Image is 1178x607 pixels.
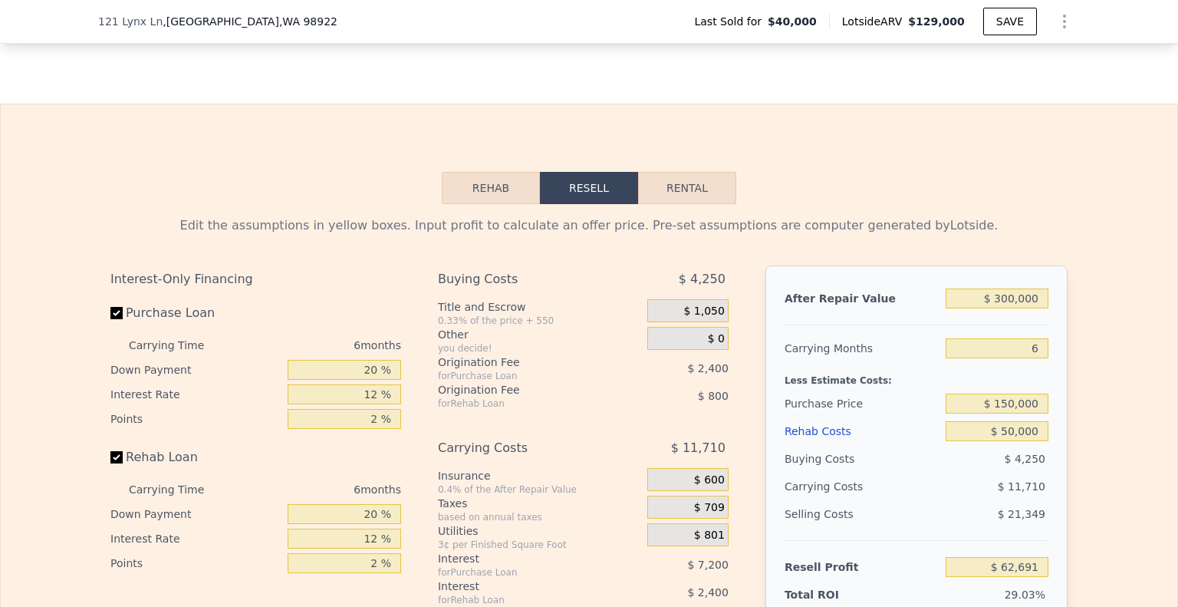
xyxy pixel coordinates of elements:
[438,594,609,606] div: for Rehab Loan
[638,172,736,204] button: Rental
[438,342,641,355] div: you decide!
[110,307,123,319] input: Purchase Loan
[698,390,729,402] span: $ 800
[1049,6,1080,37] button: Show Options
[785,445,939,473] div: Buying Costs
[438,327,641,342] div: Other
[785,335,939,362] div: Carrying Months
[110,444,281,471] label: Rehab Loan
[438,299,641,315] div: Title and Escrow
[110,451,123,463] input: Rehab Loan
[683,305,724,318] span: $ 1,050
[438,551,609,566] div: Interest
[438,355,609,370] div: Origination Fee
[694,501,725,515] span: $ 709
[1005,453,1045,465] span: $ 4,250
[98,14,163,29] span: 121 Lynx Ln
[438,468,641,483] div: Insurance
[694,14,768,29] span: Last Sold for
[708,332,725,346] span: $ 0
[785,553,939,581] div: Resell Profit
[438,370,609,382] div: for Purchase Loan
[687,559,728,571] span: $ 7,200
[1005,589,1045,601] span: 29.03%
[279,15,337,28] span: , WA 98922
[687,586,728,599] span: $ 2,400
[438,315,641,327] div: 0.33% of the price + 550
[438,434,609,462] div: Carrying Costs
[687,362,728,374] span: $ 2,400
[785,285,939,312] div: After Repair Value
[983,8,1037,35] button: SAVE
[540,172,638,204] button: Resell
[438,483,641,496] div: 0.4% of the After Repair Value
[110,382,281,407] div: Interest Rate
[163,14,337,29] span: , [GEOGRAPHIC_DATA]
[785,500,939,528] div: Selling Costs
[438,266,609,293] div: Buying Costs
[438,398,609,410] div: for Rehab Loan
[110,299,281,327] label: Purchase Loan
[442,172,540,204] button: Rehab
[235,333,401,358] div: 6 months
[129,333,229,358] div: Carrying Time
[785,390,939,417] div: Purchase Price
[438,523,641,539] div: Utilities
[235,477,401,502] div: 6 months
[785,417,939,445] div: Rehab Costs
[129,477,229,502] div: Carrying Time
[671,434,726,462] span: $ 11,710
[785,587,880,602] div: Total ROI
[694,473,725,487] span: $ 600
[438,496,641,511] div: Taxes
[908,15,965,28] span: $129,000
[998,508,1045,520] span: $ 21,349
[785,473,880,500] div: Carrying Costs
[110,526,281,551] div: Interest Rate
[110,216,1068,235] div: Edit the assumptions in yellow boxes. Input profit to calculate an offer price. Pre-set assumptio...
[768,14,817,29] span: $40,000
[694,529,725,543] span: $ 801
[438,566,609,579] div: for Purchase Loan
[679,266,726,293] span: $ 4,250
[438,539,641,551] div: 3¢ per Finished Square Foot
[110,407,281,431] div: Points
[438,382,609,398] div: Origination Fee
[438,579,609,594] div: Interest
[110,551,281,576] div: Points
[438,511,641,523] div: based on annual taxes
[110,266,401,293] div: Interest-Only Financing
[842,14,908,29] span: Lotside ARV
[785,362,1048,390] div: Less Estimate Costs:
[110,358,281,382] div: Down Payment
[998,480,1045,493] span: $ 11,710
[110,502,281,526] div: Down Payment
